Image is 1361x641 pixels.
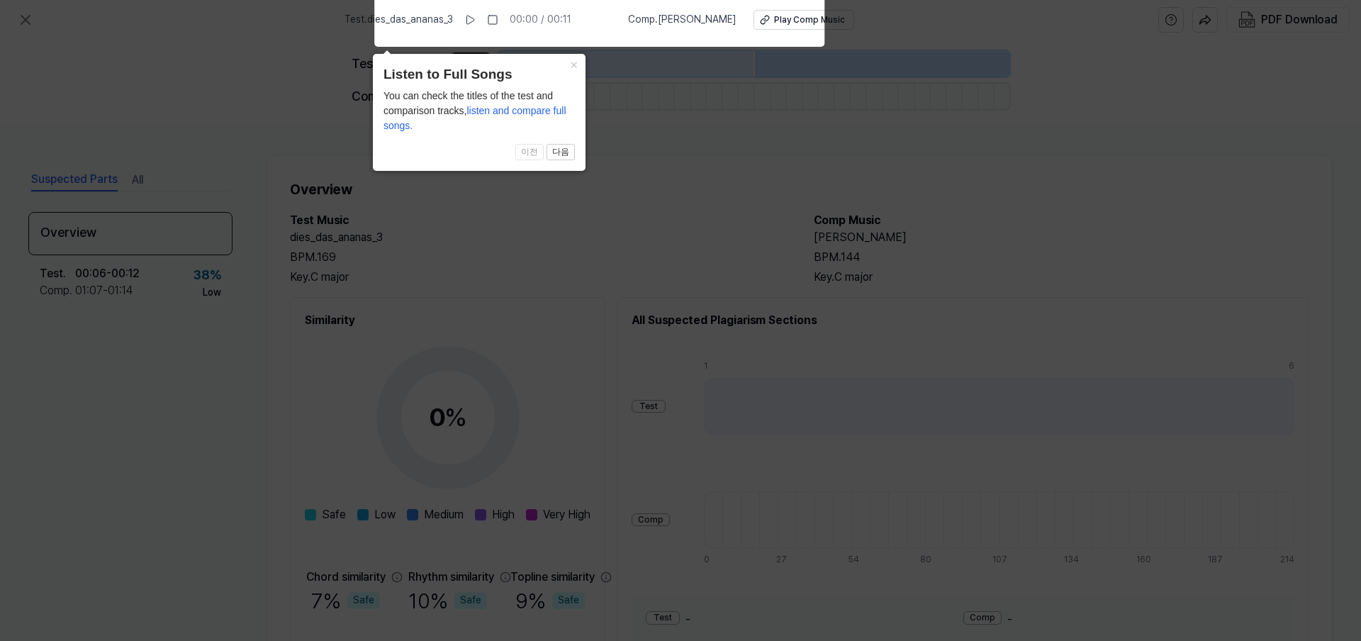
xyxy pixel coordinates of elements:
[774,14,845,26] div: Play Comp Music
[383,89,575,133] div: You can check the titles of the test and comparison tracks,
[563,54,586,74] button: Close
[628,13,736,27] span: Comp . [PERSON_NAME]
[754,10,854,30] button: Play Comp Music
[547,144,575,161] button: 다음
[383,105,566,131] span: listen and compare full songs.
[510,13,571,27] div: 00:00 / 00:11
[383,65,575,85] header: Listen to Full Songs
[345,13,453,27] span: Test . dies_das_ananas_3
